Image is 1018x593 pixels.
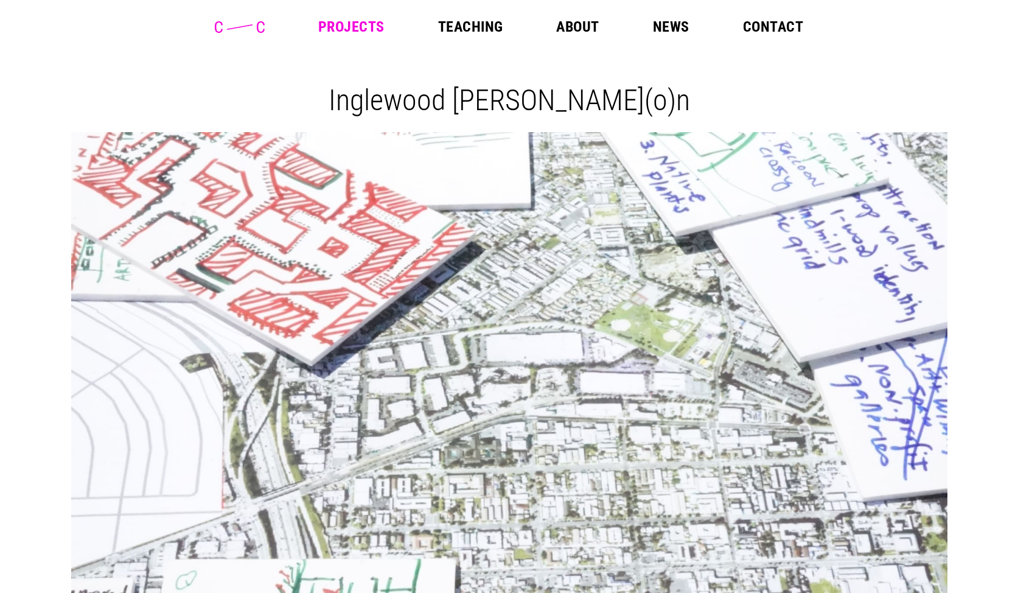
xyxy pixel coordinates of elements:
[743,19,803,34] a: Contact
[318,19,803,34] nav: Main Menu
[438,19,503,34] a: Teaching
[81,83,938,118] h1: Inglewood [PERSON_NAME](o)n
[556,19,599,34] a: About
[653,19,689,34] a: News
[318,19,385,34] a: Projects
